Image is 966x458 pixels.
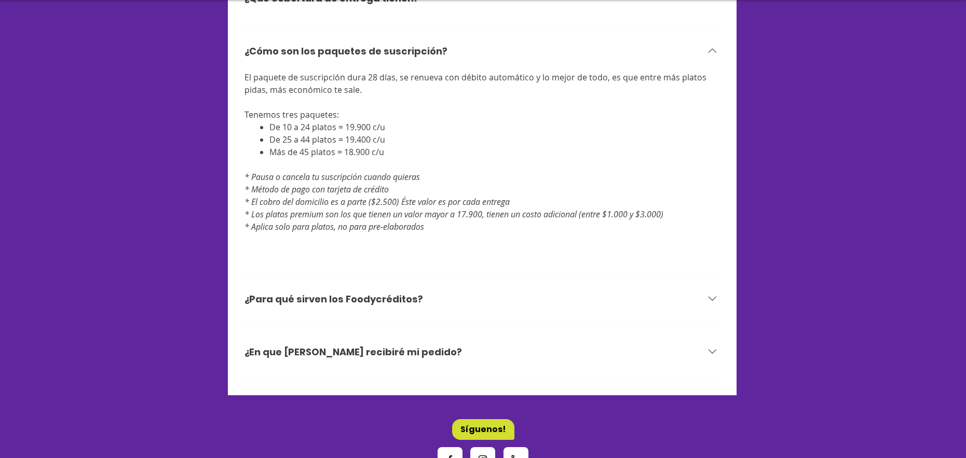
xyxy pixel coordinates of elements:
[244,332,720,372] button: ¿En que [PERSON_NAME] recibiré mi pedido?
[460,423,506,435] span: Síguenos!
[244,345,462,358] h3: ¿En que [PERSON_NAME] recibiré mi pedido?
[244,31,720,71] button: ¿Cómo son los paquetes de suscripción?
[244,184,389,195] span: * Método de pago con tarjeta de crédito
[244,109,339,120] span: Tenemos tres paquetes:
[269,146,384,158] span: Más de 45 platos = 18.900 c/u
[244,71,720,266] div: ¿Cómo son los paquetes de suscripción?
[906,398,956,448] iframe: Messagebird Livechat Widget
[244,293,423,306] h3: ¿Para qué sirven los Foodycréditos?
[244,171,420,183] span: * Pausa o cancela tu suscripción cuando quieras
[244,72,709,95] span: El paquete de suscripción dura 28 días, se renueva con débito automático y lo mejor de todo, es q...
[244,279,720,319] button: ¿Para qué sirven los Foodycréditos?
[269,134,385,145] span: De 25 a 44 platos = 19.400 c/u
[244,45,447,58] h3: ¿Cómo son los paquetes de suscripción?
[244,196,510,207] span: * El cobro del domicilio es a parte ($2.500) Éste valor es por cada entrega
[244,209,663,220] span: * Los platos premium son los que tienen un valor mayor a 17.900, tienen un costo adicional (entre...
[269,121,385,133] span: De 10 a 24 platos = 19.900 c/u
[244,221,424,232] span: * Aplica solo para platos, no para pre-elaborados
